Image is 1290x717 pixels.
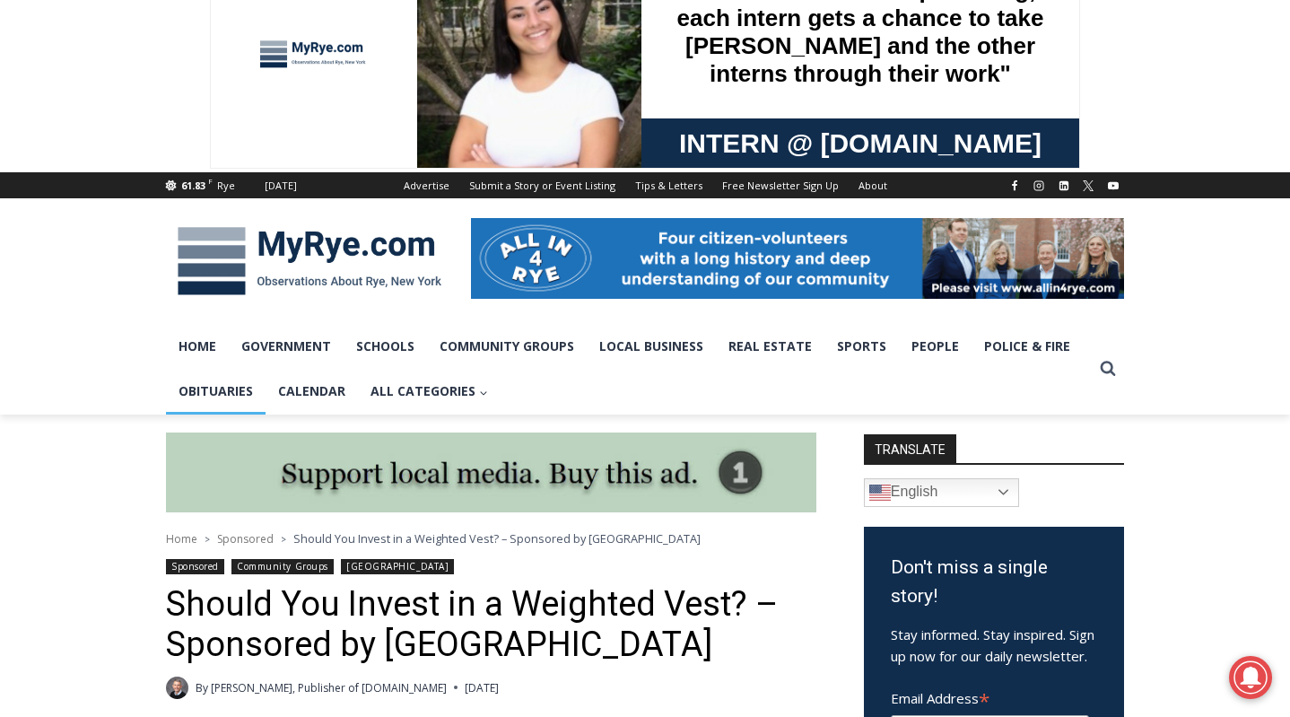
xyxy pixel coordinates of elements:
[394,172,459,198] a: Advertise
[208,176,213,186] span: F
[1053,175,1075,197] a: Linkedin
[972,324,1083,369] a: Police & Fire
[891,680,1089,713] label: Email Address
[166,369,266,414] a: Obituaries
[166,584,816,666] h1: Should You Invest in a Weighted Vest? – Sponsored by [GEOGRAPHIC_DATA]
[716,324,824,369] a: Real Estate
[1077,175,1099,197] a: X
[394,172,897,198] nav: Secondary Navigation
[587,324,716,369] a: Local Business
[864,434,956,463] strong: TRANSLATE
[344,324,427,369] a: Schools
[899,324,972,369] a: People
[341,559,454,574] a: [GEOGRAPHIC_DATA]
[229,324,344,369] a: Government
[281,533,286,546] span: >
[211,680,447,695] a: [PERSON_NAME], Publisher of [DOMAIN_NAME]
[293,530,701,546] span: Should You Invest in a Weighted Vest? – Sponsored by [GEOGRAPHIC_DATA]
[1,180,180,223] a: Open Tues. - Sun. [PHONE_NUMBER]
[217,531,274,546] a: Sponsored
[181,179,205,192] span: 61.83
[469,179,832,219] span: Intern @ [DOMAIN_NAME]
[166,529,816,547] nav: Breadcrumbs
[166,324,1092,415] nav: Primary Navigation
[231,559,333,574] a: Community Groups
[869,482,891,503] img: en
[166,324,229,369] a: Home
[266,369,358,414] a: Calendar
[824,324,899,369] a: Sports
[184,112,255,214] div: "...watching a master [PERSON_NAME] chef prepare an omakase meal is fascinating dinner theater an...
[891,624,1097,667] p: Stay informed. Stay inspired. Sign up now for our daily newsletter.
[196,679,208,696] span: By
[431,174,869,223] a: Intern @ [DOMAIN_NAME]
[465,679,499,696] time: [DATE]
[453,1,848,174] div: "At the 10am stand-up meeting, each intern gets a chance to take [PERSON_NAME] and the other inte...
[166,433,816,513] img: support local media, buy this ad
[166,214,453,308] img: MyRye.com
[166,559,224,574] a: Sponsored
[891,554,1097,610] h3: Don't miss a single story!
[166,677,188,699] a: Author image
[1004,175,1025,197] a: Facebook
[471,218,1124,299] img: All in for Rye
[217,178,235,194] div: Rye
[5,185,176,253] span: Open Tues. - Sun. [PHONE_NUMBER]
[849,172,897,198] a: About
[1028,175,1050,197] a: Instagram
[1092,353,1124,385] button: View Search Form
[864,478,1019,507] a: English
[459,172,625,198] a: Submit a Story or Event Listing
[358,369,501,414] button: Child menu of All Categories
[1103,175,1124,197] a: YouTube
[625,172,712,198] a: Tips & Letters
[205,533,210,546] span: >
[712,172,849,198] a: Free Newsletter Sign Up
[166,531,197,546] a: Home
[265,178,297,194] div: [DATE]
[427,324,587,369] a: Community Groups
